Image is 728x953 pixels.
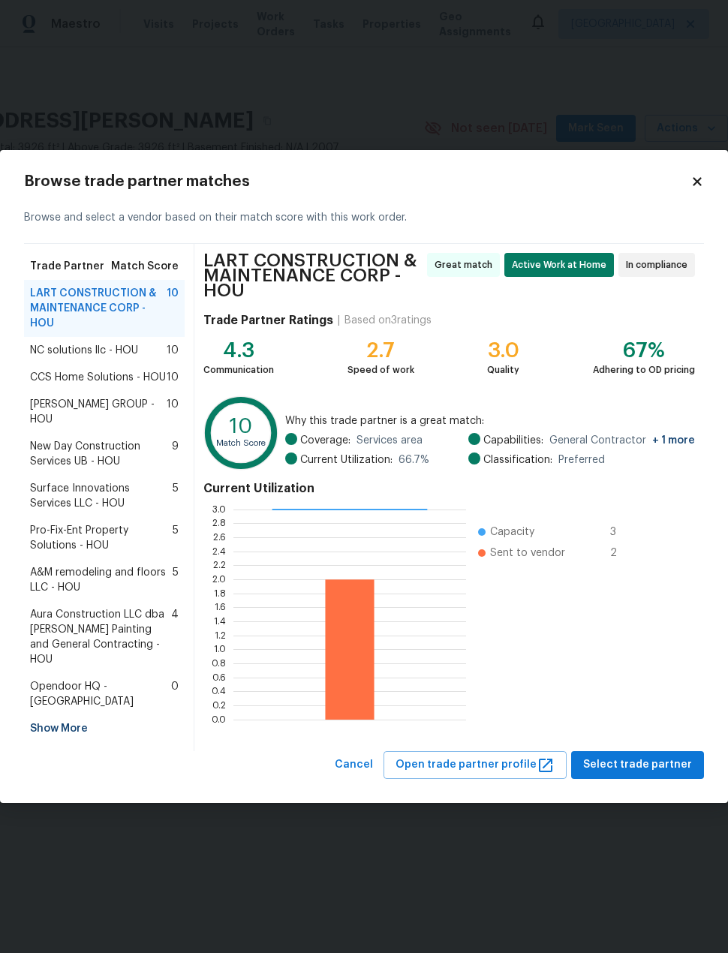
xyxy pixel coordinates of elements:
span: Classification: [483,452,552,467]
div: 67% [593,343,695,358]
text: 1.4 [214,617,226,626]
text: 2.6 [213,533,226,542]
span: 10 [167,397,179,427]
span: Aura Construction LLC dba [PERSON_NAME] Painting and General Contracting - HOU [30,607,171,667]
div: Based on 3 ratings [344,313,432,328]
text: 3.0 [212,505,226,514]
span: CCS Home Solutions - HOU [30,370,166,385]
text: 0.4 [212,687,226,696]
text: 1.2 [215,631,226,640]
span: 9 [172,439,179,469]
span: 5 [173,523,179,553]
span: NC solutions llc - HOU [30,343,138,358]
span: A&M remodeling and floors LLC - HOU [30,565,173,595]
span: Capacity [490,525,534,540]
span: LART CONSTRUCTION & MAINTENANCE CORP - HOU [30,286,167,331]
div: | [333,313,344,328]
button: Open trade partner profile [384,751,567,779]
span: Preferred [558,452,605,467]
span: 3 [610,525,634,540]
span: Sent to vendor [490,546,565,561]
span: In compliance [626,257,693,272]
div: Browse and select a vendor based on their match score with this work order. [24,192,704,244]
span: Surface Innovations Services LLC - HOU [30,481,173,511]
div: 2.7 [347,343,414,358]
span: Why this trade partner is a great match: [285,413,695,428]
text: 1.0 [214,645,226,654]
button: Cancel [329,751,379,779]
span: 10 [167,286,179,331]
text: 0.2 [212,701,226,710]
span: Current Utilization: [300,452,393,467]
text: 2.4 [212,547,226,556]
span: Capabilities: [483,433,543,448]
div: 4.3 [203,343,274,358]
text: 1.8 [214,589,226,598]
span: New Day Construction Services UB - HOU [30,439,172,469]
span: Great match [435,257,498,272]
text: Match Score [217,439,266,447]
span: Cancel [335,756,373,774]
span: + 1 more [652,435,695,446]
span: Match Score [111,259,179,274]
h2: Browse trade partner matches [24,174,690,189]
span: 5 [173,481,179,511]
span: Select trade partner [583,756,692,774]
text: 2.0 [212,575,226,584]
span: General Contractor [549,433,695,448]
text: 2.2 [213,561,226,570]
span: 5 [173,565,179,595]
span: Coverage: [300,433,350,448]
text: 10 [230,416,253,437]
text: 0.8 [212,659,226,668]
div: Speed of work [347,362,414,377]
span: 2 [610,546,634,561]
span: Active Work at Home [512,257,612,272]
text: 0.6 [212,673,226,682]
div: 3.0 [487,343,519,358]
span: Opendoor HQ - [GEOGRAPHIC_DATA] [30,679,171,709]
button: Select trade partner [571,751,704,779]
h4: Current Utilization [203,481,695,496]
span: Open trade partner profile [396,756,555,774]
span: 10 [167,343,179,358]
span: 10 [167,370,179,385]
text: 1.6 [215,603,226,612]
span: [PERSON_NAME] GROUP - HOU [30,397,167,427]
span: Services area [356,433,423,448]
div: Show More [24,715,185,742]
span: Trade Partner [30,259,104,274]
span: 4 [171,607,179,667]
div: Quality [487,362,519,377]
span: Pro-Fix-Ent Property Solutions - HOU [30,523,173,553]
text: 0.0 [212,715,226,724]
span: 66.7 % [399,452,429,467]
h4: Trade Partner Ratings [203,313,333,328]
span: LART CONSTRUCTION & MAINTENANCE CORP - HOU [203,253,423,298]
div: Adhering to OD pricing [593,362,695,377]
span: 0 [171,679,179,709]
text: 2.8 [212,519,226,528]
div: Communication [203,362,274,377]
